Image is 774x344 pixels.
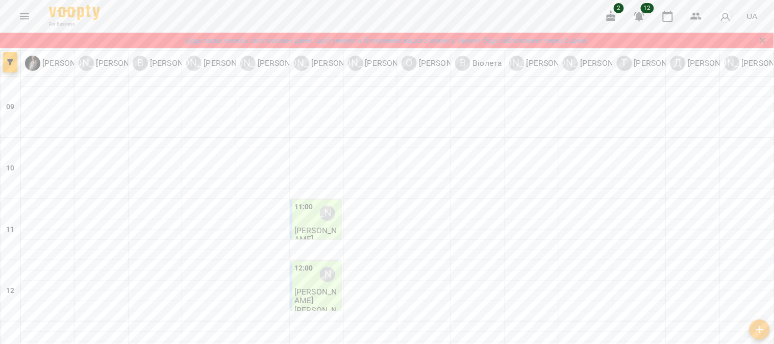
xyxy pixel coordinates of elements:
[348,56,427,71] a: [PERSON_NAME] [PERSON_NAME]
[25,56,104,71] a: О [PERSON_NAME]
[509,56,525,71] div: [PERSON_NAME]
[402,56,481,71] a: О [PERSON_NAME]
[725,56,740,71] div: [PERSON_NAME]
[348,56,363,71] div: [PERSON_NAME]
[6,102,14,113] h6: 09
[417,57,481,69] p: [PERSON_NAME]
[641,3,654,13] span: 12
[240,56,256,71] div: [PERSON_NAME]
[455,56,470,71] div: В
[6,285,14,297] h6: 12
[6,163,14,174] h6: 10
[202,57,265,69] p: [PERSON_NAME]
[79,56,158,71] a: [PERSON_NAME] [PERSON_NAME]
[348,56,427,71] div: Анна Стужук
[617,56,632,71] div: Т
[12,4,37,29] button: Menu
[578,57,642,69] p: [PERSON_NAME]
[670,56,686,71] div: Д
[79,56,158,71] div: Лілія Ямчинська
[294,226,337,244] span: [PERSON_NAME]
[186,56,265,71] div: Юлія Герасимова
[563,56,642,71] div: Альона Петрович
[240,56,319,71] div: Аліна Смоляр
[133,56,212,71] div: Вікторія Кардаш
[718,9,733,23] img: avatar_s.png
[185,35,588,45] a: Будь ласка оновіть свої платіжні данні, щоб уникнути блокування вашого акаунту. Акаунт буде забло...
[133,56,148,71] div: В
[240,56,319,71] a: [PERSON_NAME] [PERSON_NAME]
[747,11,758,21] span: UA
[563,56,642,71] a: [PERSON_NAME] [PERSON_NAME]
[49,5,100,20] img: Voopty Logo
[617,56,696,71] a: Т [PERSON_NAME]
[320,267,335,282] div: Людмила Лузіна
[455,56,550,71] div: Віолета Островська
[686,57,750,69] p: [PERSON_NAME]
[614,3,624,13] span: 2
[294,306,339,324] p: [PERSON_NAME]
[294,56,373,71] div: Людмила Лузіна
[294,287,337,305] span: [PERSON_NAME]
[294,202,313,213] label: 11:00
[294,56,373,71] a: [PERSON_NAME] [PERSON_NAME]
[309,57,373,69] p: [PERSON_NAME]
[402,56,481,71] div: Оксана Козаченко
[509,56,588,71] a: [PERSON_NAME] [PERSON_NAME]
[186,56,202,71] div: [PERSON_NAME]
[25,56,40,71] img: О
[133,56,212,71] a: В [PERSON_NAME]
[363,57,427,69] p: [PERSON_NAME]
[256,57,319,69] p: [PERSON_NAME]
[756,33,770,47] button: Закрити сповіщення
[455,56,550,71] a: В Віолета Островська
[670,56,750,71] a: Д [PERSON_NAME]
[470,57,550,69] p: Віолета Островська
[294,263,313,274] label: 12:00
[743,7,762,26] button: UA
[148,57,212,69] p: [PERSON_NAME]
[294,56,309,71] div: [PERSON_NAME]
[509,56,588,71] div: Ліза Науменко
[6,224,14,235] h6: 11
[402,56,417,71] div: О
[79,56,94,71] div: [PERSON_NAME]
[750,320,770,340] button: Створити урок
[25,56,104,71] div: Олена Данюк
[670,56,750,71] div: Діана Сорока
[49,21,100,28] span: For Business
[94,57,158,69] p: [PERSON_NAME]
[632,57,696,69] p: [PERSON_NAME]
[40,57,104,69] p: [PERSON_NAME]
[525,57,588,69] p: [PERSON_NAME]
[320,206,335,221] div: Людмила Лузіна
[563,56,578,71] div: [PERSON_NAME]
[186,56,265,71] a: [PERSON_NAME] [PERSON_NAME]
